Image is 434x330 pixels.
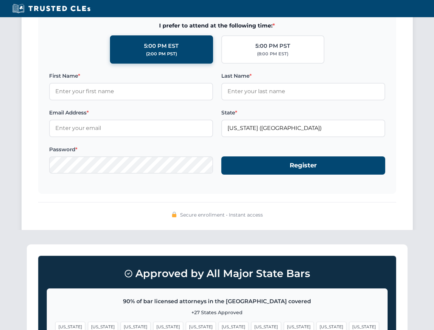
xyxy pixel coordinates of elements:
[49,120,213,137] input: Enter your email
[255,42,290,51] div: 5:00 PM PST
[49,21,385,30] span: I prefer to attend at the following time:
[221,72,385,80] label: Last Name
[55,309,379,316] p: +27 States Approved
[144,42,179,51] div: 5:00 PM EST
[49,72,213,80] label: First Name
[257,51,288,57] div: (8:00 PM EST)
[55,297,379,306] p: 90% of bar licensed attorneys in the [GEOGRAPHIC_DATA] covered
[49,109,213,117] label: Email Address
[10,3,92,14] img: Trusted CLEs
[47,264,388,283] h3: Approved by All Major State Bars
[221,109,385,117] label: State
[171,212,177,217] img: 🔒
[49,83,213,100] input: Enter your first name
[146,51,177,57] div: (2:00 PM PST)
[221,120,385,137] input: Florida (FL)
[221,156,385,175] button: Register
[49,145,213,154] label: Password
[180,211,263,219] span: Secure enrollment • Instant access
[221,83,385,100] input: Enter your last name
